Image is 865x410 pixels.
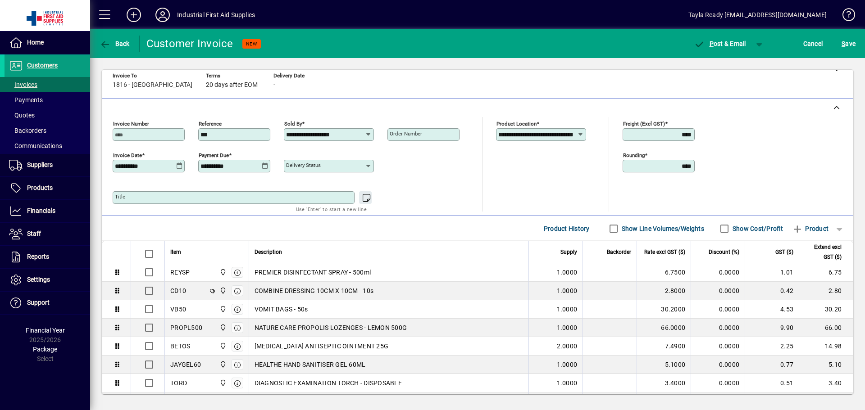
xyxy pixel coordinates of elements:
[839,36,858,52] button: Save
[9,142,62,149] span: Communications
[745,356,799,374] td: 0.77
[27,62,58,69] span: Customers
[33,346,57,353] span: Package
[115,194,125,200] mat-label: Title
[836,2,854,31] a: Knowledge Base
[119,7,148,23] button: Add
[27,230,41,237] span: Staff
[792,221,829,236] span: Product
[691,374,745,392] td: 0.0000
[642,268,685,277] div: 6.7500
[217,378,228,388] span: INDUSTRIAL FIRST AID SUPPLIES LTD
[170,286,186,295] div: CD10
[642,286,685,295] div: 2.8000
[691,337,745,356] td: 0.0000
[642,378,685,387] div: 3.4000
[557,342,578,351] span: 2.0000
[113,121,149,127] mat-label: Invoice number
[788,221,833,237] button: Product
[5,138,90,153] a: Communications
[745,319,799,337] td: 9.90
[9,127,46,134] span: Backorders
[710,40,714,47] span: P
[206,81,258,89] span: 20 days after EOM
[217,304,228,314] span: INDUSTRIAL FIRST AID SUPPLIES LTD
[5,292,90,314] a: Support
[9,112,35,119] span: Quotes
[217,267,228,277] span: INDUSTRIAL FIRST AID SUPPLIES LTD
[745,263,799,282] td: 1.01
[745,374,799,392] td: 0.51
[842,40,845,47] span: S
[689,36,751,52] button: Post & Email
[255,323,407,332] span: NATURE CARE PROPOLIS LOZENGES - LEMON 500G
[170,268,190,277] div: REYSP
[775,247,793,257] span: GST ($)
[5,223,90,245] a: Staff
[745,300,799,319] td: 4.53
[146,36,233,51] div: Customer Invoice
[694,40,746,47] span: ost & Email
[544,221,590,236] span: Product History
[557,305,578,314] span: 1.0000
[255,268,371,277] span: PREMIER DISINFECTANT SPRAY - 500ml
[745,282,799,300] td: 0.42
[642,360,685,369] div: 5.1000
[799,300,853,319] td: 30.20
[731,224,783,233] label: Show Cost/Profit
[557,360,578,369] span: 1.0000
[255,378,402,387] span: DIAGNOSTIC EXAMINATION TORCH - DISPOSABLE
[642,305,685,314] div: 30.2000
[496,121,537,127] mat-label: Product location
[799,319,853,337] td: 66.00
[799,374,853,392] td: 3.40
[803,36,823,51] span: Cancel
[9,81,37,88] span: Invoices
[255,360,366,369] span: HEALTHE HAND SANITISER GEL 60ML
[5,177,90,199] a: Products
[5,246,90,268] a: Reports
[255,286,374,295] span: COMBINE DRESSING 10CM X 10CM - 10s
[799,263,853,282] td: 6.75
[691,319,745,337] td: 0.0000
[688,8,827,22] div: Tayla Ready [EMAIL_ADDRESS][DOMAIN_NAME]
[97,36,132,52] button: Back
[805,242,842,262] span: Extend excl GST ($)
[799,337,853,356] td: 14.98
[709,247,739,257] span: Discount (%)
[691,263,745,282] td: 0.0000
[560,247,577,257] span: Supply
[691,356,745,374] td: 0.0000
[5,123,90,138] a: Backorders
[27,207,55,214] span: Financials
[27,184,53,191] span: Products
[5,269,90,291] a: Settings
[170,342,190,351] div: BETOS
[5,200,90,222] a: Financials
[691,300,745,319] td: 0.0000
[557,378,578,387] span: 1.0000
[642,342,685,351] div: 7.4900
[5,32,90,54] a: Home
[5,77,90,92] a: Invoices
[27,253,49,260] span: Reports
[217,360,228,369] span: INDUSTRIAL FIRST AID SUPPLIES LTD
[90,36,140,52] app-page-header-button: Back
[199,152,229,158] mat-label: Payment due
[170,323,202,332] div: PROPL500
[148,7,177,23] button: Profile
[5,154,90,176] a: Suppliers
[113,152,142,158] mat-label: Invoice date
[217,286,228,296] span: INDUSTRIAL FIRST AID SUPPLIES LTD
[801,36,825,52] button: Cancel
[286,162,321,168] mat-label: Delivery status
[644,247,685,257] span: Rate excl GST ($)
[273,81,275,89] span: -
[745,337,799,356] td: 2.25
[217,323,228,333] span: INDUSTRIAL FIRST AID SUPPLIES LTD
[100,40,130,47] span: Back
[170,378,187,387] div: TORD
[296,204,367,214] mat-hint: Use 'Enter' to start a new line
[217,341,228,351] span: INDUSTRIAL FIRST AID SUPPLIES LTD
[5,108,90,123] a: Quotes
